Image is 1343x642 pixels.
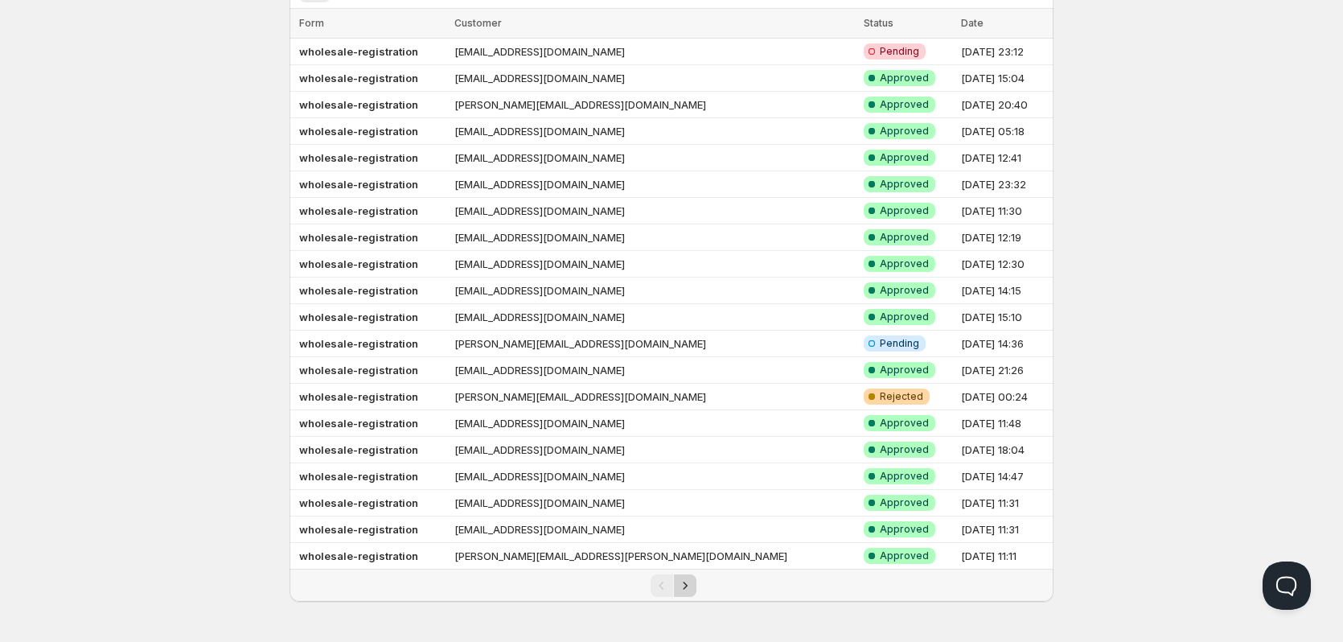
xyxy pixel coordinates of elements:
[450,92,860,118] td: [PERSON_NAME][EMAIL_ADDRESS][DOMAIN_NAME]
[880,45,919,58] span: Pending
[864,17,893,29] span: Status
[880,98,929,111] span: Approved
[450,357,860,384] td: [EMAIL_ADDRESS][DOMAIN_NAME]
[450,490,860,516] td: [EMAIL_ADDRESS][DOMAIN_NAME]
[450,437,860,463] td: [EMAIL_ADDRESS][DOMAIN_NAME]
[299,204,418,217] b: wholesale-registration
[880,311,929,323] span: Approved
[956,384,1053,410] td: [DATE] 00:24
[299,523,418,536] b: wholesale-registration
[299,284,418,297] b: wholesale-registration
[956,463,1053,490] td: [DATE] 14:47
[450,543,860,570] td: [PERSON_NAME][EMAIL_ADDRESS][PERSON_NAME][DOMAIN_NAME]
[450,251,860,278] td: [EMAIL_ADDRESS][DOMAIN_NAME]
[299,549,418,562] b: wholesale-registration
[674,574,696,597] button: Next
[299,151,418,164] b: wholesale-registration
[299,470,418,483] b: wholesale-registration
[956,198,1053,224] td: [DATE] 11:30
[450,304,860,331] td: [EMAIL_ADDRESS][DOMAIN_NAME]
[956,331,1053,357] td: [DATE] 14:36
[450,39,860,65] td: [EMAIL_ADDRESS][DOMAIN_NAME]
[299,311,418,323] b: wholesale-registration
[299,17,324,29] span: Form
[1263,562,1311,610] iframe: Help Scout Beacon - Open
[880,364,929,377] span: Approved
[956,92,1053,118] td: [DATE] 20:40
[880,125,929,138] span: Approved
[956,437,1053,463] td: [DATE] 18:04
[956,543,1053,570] td: [DATE] 11:11
[956,490,1053,516] td: [DATE] 11:31
[880,549,929,562] span: Approved
[956,357,1053,384] td: [DATE] 21:26
[450,410,860,437] td: [EMAIL_ADDRESS][DOMAIN_NAME]
[450,384,860,410] td: [PERSON_NAME][EMAIL_ADDRESS][DOMAIN_NAME]
[450,331,860,357] td: [PERSON_NAME][EMAIL_ADDRESS][DOMAIN_NAME]
[450,198,860,224] td: [EMAIL_ADDRESS][DOMAIN_NAME]
[880,204,929,217] span: Approved
[956,224,1053,251] td: [DATE] 12:19
[880,178,929,191] span: Approved
[299,178,418,191] b: wholesale-registration
[880,496,929,509] span: Approved
[299,417,418,430] b: wholesale-registration
[880,151,929,164] span: Approved
[956,65,1053,92] td: [DATE] 15:04
[880,523,929,536] span: Approved
[961,17,984,29] span: Date
[450,171,860,198] td: [EMAIL_ADDRESS][DOMAIN_NAME]
[956,304,1053,331] td: [DATE] 15:10
[880,470,929,483] span: Approved
[956,39,1053,65] td: [DATE] 23:12
[299,257,418,270] b: wholesale-registration
[880,443,929,456] span: Approved
[956,251,1053,278] td: [DATE] 12:30
[299,125,418,138] b: wholesale-registration
[880,390,923,403] span: Rejected
[880,231,929,244] span: Approved
[454,17,502,29] span: Customer
[880,417,929,430] span: Approved
[956,516,1053,543] td: [DATE] 11:31
[450,278,860,304] td: [EMAIL_ADDRESS][DOMAIN_NAME]
[299,231,418,244] b: wholesale-registration
[299,98,418,111] b: wholesale-registration
[299,45,418,58] b: wholesale-registration
[956,145,1053,171] td: [DATE] 12:41
[299,496,418,509] b: wholesale-registration
[956,118,1053,145] td: [DATE] 05:18
[450,224,860,251] td: [EMAIL_ADDRESS][DOMAIN_NAME]
[956,171,1053,198] td: [DATE] 23:32
[299,443,418,456] b: wholesale-registration
[880,337,919,350] span: Pending
[880,72,929,84] span: Approved
[299,390,418,403] b: wholesale-registration
[880,257,929,270] span: Approved
[450,463,860,490] td: [EMAIL_ADDRESS][DOMAIN_NAME]
[299,72,418,84] b: wholesale-registration
[299,364,418,377] b: wholesale-registration
[450,118,860,145] td: [EMAIL_ADDRESS][DOMAIN_NAME]
[956,278,1053,304] td: [DATE] 14:15
[450,145,860,171] td: [EMAIL_ADDRESS][DOMAIN_NAME]
[956,410,1053,437] td: [DATE] 11:48
[299,337,418,350] b: wholesale-registration
[880,284,929,297] span: Approved
[290,569,1053,602] nav: Pagination
[450,516,860,543] td: [EMAIL_ADDRESS][DOMAIN_NAME]
[450,65,860,92] td: [EMAIL_ADDRESS][DOMAIN_NAME]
